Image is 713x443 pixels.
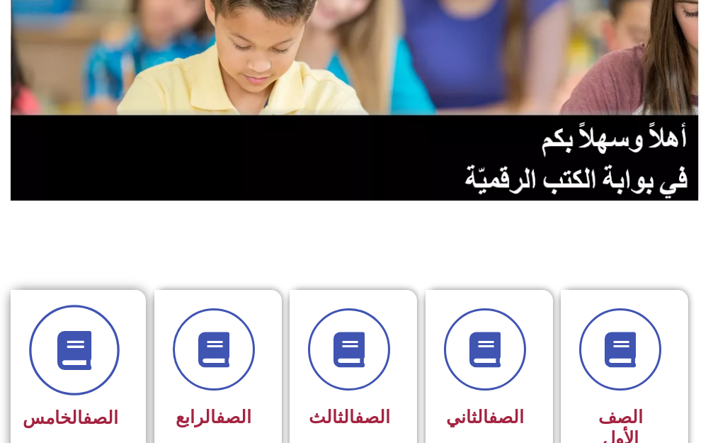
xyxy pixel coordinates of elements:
a: الصف [216,407,251,427]
span: الثاني [446,407,524,427]
a: الصف [83,408,118,428]
span: الرابع [176,407,251,427]
a: الصف [355,407,390,427]
a: الصف [489,407,524,427]
span: الثالث [309,407,390,427]
span: الخامس [23,408,118,428]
